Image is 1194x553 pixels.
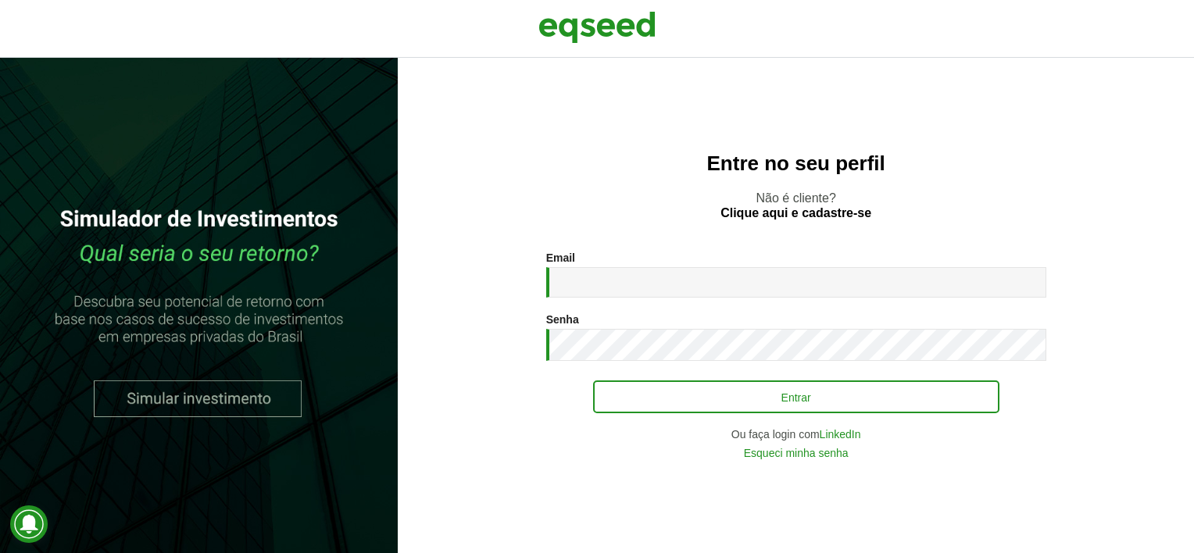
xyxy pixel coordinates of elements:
[720,207,871,219] a: Clique aqui e cadastre-se
[820,429,861,440] a: LinkedIn
[593,380,999,413] button: Entrar
[744,448,849,458] a: Esqueci minha senha
[546,429,1046,440] div: Ou faça login com
[546,252,575,263] label: Email
[538,8,656,47] img: EqSeed Logo
[546,314,579,325] label: Senha
[429,152,1163,175] h2: Entre no seu perfil
[429,191,1163,220] p: Não é cliente?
